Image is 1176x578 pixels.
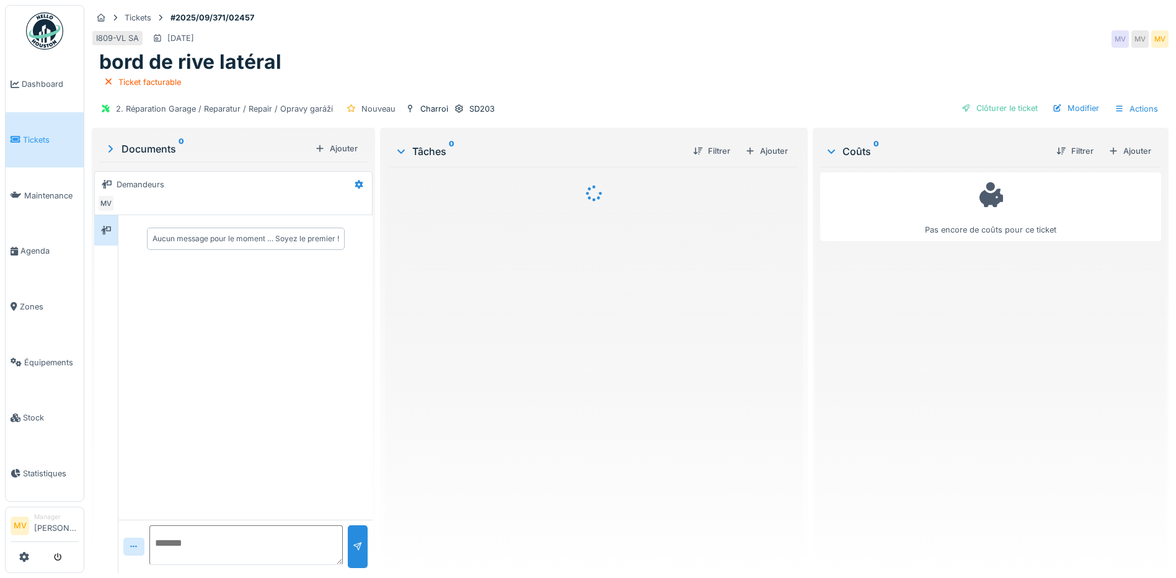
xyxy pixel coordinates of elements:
[167,32,194,44] div: [DATE]
[117,179,164,190] div: Demandeurs
[957,100,1043,117] div: Clôturer le ticket
[1109,100,1164,118] div: Actions
[22,78,79,90] span: Dashboard
[97,195,115,212] div: MV
[420,103,448,115] div: Charroi
[740,143,793,159] div: Ajouter
[20,245,79,257] span: Agenda
[11,512,79,542] a: MV Manager[PERSON_NAME]
[469,103,495,115] div: SD203
[1051,143,1099,159] div: Filtrer
[688,143,735,159] div: Filtrer
[361,103,396,115] div: Nouveau
[34,512,79,522] div: Manager
[449,144,454,159] sup: 0
[395,144,683,159] div: Tâches
[6,112,84,168] a: Tickets
[118,76,181,88] div: Ticket facturable
[1048,100,1104,117] div: Modifier
[6,223,84,279] a: Agenda
[310,140,363,157] div: Ajouter
[104,141,310,156] div: Documents
[6,334,84,390] a: Équipements
[6,279,84,335] a: Zones
[116,103,333,115] div: 2. Réparation Garage / Reparatur / Repair / Opravy garáží
[873,144,879,159] sup: 0
[23,412,79,424] span: Stock
[26,12,63,50] img: Badge_color-CXgf-gQk.svg
[153,233,339,244] div: Aucun message pour le moment … Soyez le premier !
[1112,30,1129,48] div: MV
[179,141,184,156] sup: 0
[1151,30,1169,48] div: MV
[23,468,79,479] span: Statistiques
[1131,30,1149,48] div: MV
[24,190,79,202] span: Maintenance
[24,357,79,368] span: Équipements
[23,134,79,146] span: Tickets
[11,517,29,535] li: MV
[825,144,1046,159] div: Coûts
[34,512,79,539] li: [PERSON_NAME]
[1103,143,1156,159] div: Ajouter
[166,12,259,24] strong: #2025/09/371/02457
[828,178,1153,236] div: Pas encore de coûts pour ce ticket
[6,446,84,502] a: Statistiques
[99,50,281,74] h1: bord de rive latéral
[96,32,139,44] div: I809-VL SA
[6,56,84,112] a: Dashboard
[6,390,84,446] a: Stock
[6,167,84,223] a: Maintenance
[20,301,79,313] span: Zones
[125,12,151,24] div: Tickets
